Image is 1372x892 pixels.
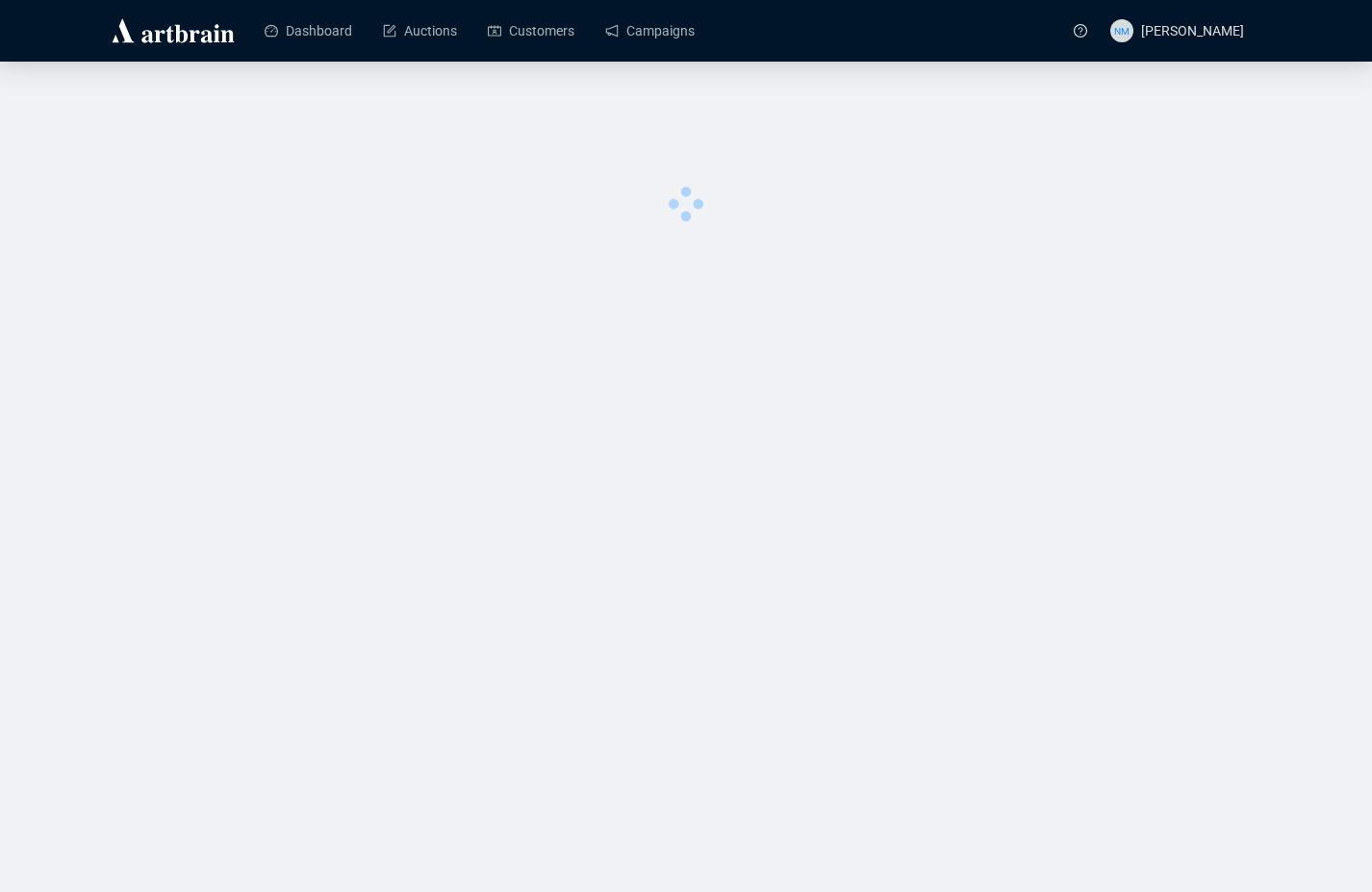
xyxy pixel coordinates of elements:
[383,6,457,56] a: Auctions
[1141,23,1244,38] span: [PERSON_NAME]
[1074,24,1087,38] span: question-circle
[109,15,238,46] img: logo
[265,6,352,56] a: Dashboard
[488,6,574,56] a: Customers
[1114,22,1130,38] span: NM
[605,6,695,56] a: Campaigns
